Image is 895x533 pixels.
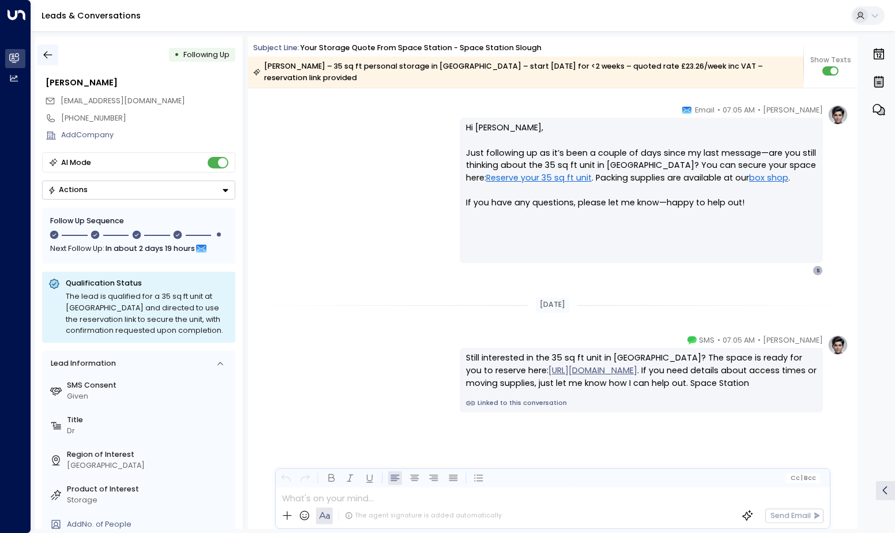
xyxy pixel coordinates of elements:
[763,335,823,346] span: [PERSON_NAME]
[801,475,803,482] span: |
[813,265,823,276] div: S
[67,391,231,402] div: Given
[758,335,761,346] span: •
[810,55,851,65] span: Show Texts
[717,335,720,346] span: •
[67,495,231,506] div: Storage
[486,172,592,185] a: Reserve your 35 sq ft unit
[61,113,235,124] div: [PHONE_NUMBER]
[47,358,115,369] div: Lead Information
[253,61,797,84] div: [PERSON_NAME] – 35 sq ft personal storage in [GEOGRAPHIC_DATA] – start [DATE] for <2 weeks – quot...
[106,242,195,255] span: In about 2 days 19 hours
[67,426,231,437] div: Dr
[466,122,817,222] p: Hi [PERSON_NAME], Just following up as it’s been a couple of days since my last message—are you s...
[67,519,231,530] div: AddNo. of People
[749,172,788,185] a: box shop
[67,415,231,426] label: Title
[183,50,230,59] span: Following Up
[61,96,185,107] span: socozij@gmail.com
[67,449,231,460] label: Region of Interest
[763,104,823,116] span: [PERSON_NAME]
[42,181,235,200] button: Actions
[723,104,755,116] span: 07:05 AM
[279,471,293,486] button: Undo
[828,104,848,125] img: profile-logo.png
[253,43,299,52] span: Subject Line:
[67,460,231,471] div: [GEOGRAPHIC_DATA]
[300,43,541,54] div: Your storage quote from Space Station - Space Station Slough
[42,10,141,21] a: Leads & Conversations
[717,104,720,116] span: •
[67,484,231,495] label: Product of Interest
[548,365,637,377] a: [URL][DOMAIN_NAME]
[42,181,235,200] div: Button group with a nested menu
[66,278,229,288] p: Qualification Status
[61,157,91,168] div: AI Mode
[786,473,820,483] button: Cc|Bcc
[828,335,848,355] img: profile-logo.png
[298,471,313,486] button: Redo
[723,335,755,346] span: 07:05 AM
[51,242,227,255] div: Next Follow Up:
[67,380,231,391] label: SMS Consent
[466,352,817,389] div: Still interested in the 35 sq ft unit in [GEOGRAPHIC_DATA]? The space is ready for you to reserve...
[174,46,179,64] div: •
[536,298,569,313] div: [DATE]
[758,104,761,116] span: •
[695,104,715,116] span: Email
[51,216,227,227] div: Follow Up Sequence
[61,96,185,106] span: [EMAIL_ADDRESS][DOMAIN_NAME]
[46,77,235,89] div: [PERSON_NAME]
[345,511,502,520] div: The agent signature is added automatically
[466,399,817,408] a: Linked to this conversation
[61,130,235,141] div: AddCompany
[699,335,715,346] span: SMS
[66,291,229,336] div: The lead is qualified for a 35 sq ft unit at [GEOGRAPHIC_DATA] and directed to use the reservatio...
[790,475,816,482] span: Cc Bcc
[48,185,88,194] div: Actions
